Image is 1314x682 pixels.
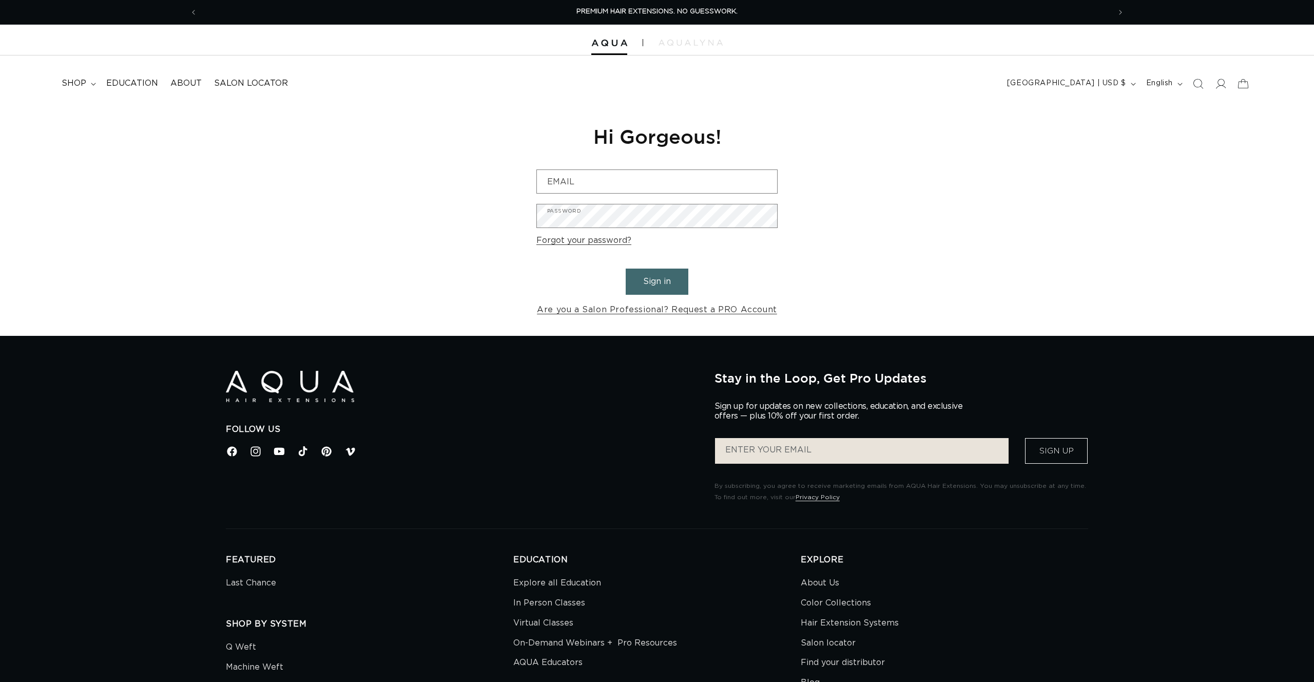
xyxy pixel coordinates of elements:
[513,653,583,673] a: AQUA Educators
[801,613,899,633] a: Hair Extension Systems
[106,78,158,89] span: Education
[796,494,840,500] a: Privacy Policy
[801,633,856,653] a: Salon locator
[226,657,283,677] a: Machine Weft
[714,481,1088,503] p: By subscribing, you agree to receive marketing emails from AQUA Hair Extensions. You may unsubscr...
[170,78,202,89] span: About
[55,72,100,95] summary: shop
[1025,438,1088,464] button: Sign Up
[513,576,601,593] a: Explore all Education
[226,555,513,565] h2: FEATURED
[226,576,276,593] a: Last Chance
[182,3,205,22] button: Previous announcement
[513,555,801,565] h2: EDUCATION
[801,576,839,593] a: About Us
[226,619,513,630] h2: SHOP BY SYSTEM
[100,72,164,95] a: Education
[801,653,885,673] a: Find your distributor
[513,593,585,613] a: In Person Classes
[164,72,208,95] a: About
[1146,78,1173,89] span: English
[536,233,631,248] a: Forgot your password?
[537,302,777,317] a: Are you a Salon Professional? Request a PRO Account
[576,8,738,15] span: PREMIUM HAIR EXTENSIONS. NO GUESSWORK.
[537,170,777,193] input: Email
[801,593,871,613] a: Color Collections
[226,640,256,657] a: Q Weft
[1187,72,1209,95] summary: Search
[513,633,677,653] a: On-Demand Webinars + Pro Resources
[591,40,627,47] img: Aqua Hair Extensions
[714,402,971,421] p: Sign up for updates on new collections, education, and exclusive offers — plus 10% off your first...
[659,40,723,46] img: aqualyna.com
[226,424,699,435] h2: Follow Us
[62,78,86,89] span: shop
[1007,78,1126,89] span: [GEOGRAPHIC_DATA] | USD $
[536,124,778,149] h1: Hi Gorgeous!
[714,371,1088,385] h2: Stay in the Loop, Get Pro Updates
[513,613,573,633] a: Virtual Classes
[1001,74,1140,93] button: [GEOGRAPHIC_DATA] | USD $
[214,78,288,89] span: Salon Locator
[626,269,688,295] button: Sign in
[1140,74,1187,93] button: English
[801,555,1088,565] h2: EXPLORE
[208,72,294,95] a: Salon Locator
[1109,3,1132,22] button: Next announcement
[715,438,1009,464] input: ENTER YOUR EMAIL
[226,371,354,402] img: Aqua Hair Extensions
